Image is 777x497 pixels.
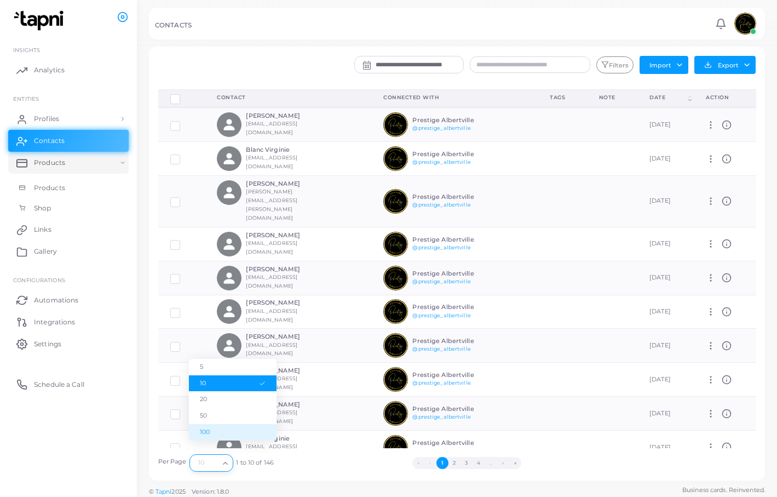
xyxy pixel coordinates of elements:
h6: Prestige Albertville [412,372,493,379]
svg: person fill [222,151,237,166]
th: Row-selection [158,89,205,107]
span: Analytics [34,65,65,75]
svg: person fill [222,185,237,200]
div: [DATE] [649,155,682,163]
svg: person fill [222,304,237,319]
div: action [706,94,744,101]
a: Profiles [8,108,129,130]
div: [DATE] [649,409,682,418]
div: [DATE] [649,273,682,282]
a: @prestige_albertville [412,380,470,386]
li: 50 [189,408,277,424]
img: avatar [383,435,408,460]
h6: [PERSON_NAME] [246,266,326,273]
a: Gallery [8,241,129,262]
h6: [PERSON_NAME] [246,180,326,187]
a: Products [8,152,129,174]
small: [PERSON_NAME][EMAIL_ADDRESS][PERSON_NAME][DOMAIN_NAME] [246,188,297,221]
h6: [PERSON_NAME] [246,112,326,119]
div: [DATE] [649,197,682,205]
span: Products [34,183,65,193]
img: avatar [383,333,408,358]
div: [DATE] [649,375,682,384]
h5: CONTACTS [155,21,192,29]
span: Schedule a Call [34,380,84,390]
svg: person fill [222,338,237,353]
img: avatar [383,367,408,392]
span: 1 to 10 of 146 [236,459,274,467]
h6: Prestige Albertville [412,405,493,413]
span: INSIGHTS [13,47,40,53]
li: 5 [189,359,277,375]
span: Settings [34,339,61,349]
button: Go to next page [497,457,509,469]
small: [EMAIL_ADDRESS][DOMAIN_NAME] [246,443,297,458]
a: @prestige_albertville [412,159,470,165]
svg: person fill [222,117,237,132]
h6: Prestige Albertville [412,117,493,124]
img: avatar [383,266,408,290]
a: Tapni [156,488,172,495]
a: Analytics [8,59,129,81]
div: [DATE] [649,307,682,316]
span: Business cards. Reinvented. [682,485,765,495]
a: @prestige_albertville [412,125,470,131]
div: Date [649,94,686,101]
span: Shop [34,203,51,213]
a: @prestige_albertville [412,244,470,250]
li: 100 [189,424,277,441]
a: Shop [8,198,129,219]
button: Import [640,56,688,73]
span: Version: 1.8.0 [192,488,229,495]
small: [EMAIL_ADDRESS][DOMAIN_NAME] [246,121,297,135]
a: Contacts [8,130,129,152]
h6: Prestige Albertville [412,151,493,158]
small: [EMAIL_ADDRESS][DOMAIN_NAME] [246,308,297,323]
div: [DATE] [649,341,682,350]
h6: Blanc Virginie [246,435,326,442]
svg: person fill [222,237,237,252]
a: @prestige_albertville [412,202,470,208]
label: Per Page [158,458,187,466]
div: [DATE] [649,443,682,452]
button: Filters [596,56,634,74]
li: 20 [189,391,277,408]
div: Note [599,94,625,101]
h6: [PERSON_NAME] [246,333,326,340]
img: avatar [383,232,408,256]
h6: Prestige Albertville [412,193,493,201]
div: Contact [217,94,359,101]
span: Contacts [34,136,65,146]
img: avatar [734,13,756,35]
span: Configurations [13,277,65,283]
small: [EMAIL_ADDRESS][DOMAIN_NAME] [246,240,297,255]
h6: [PERSON_NAME] [246,299,326,306]
div: [DATE] [649,121,682,129]
span: © [149,487,229,496]
div: Search for option [189,454,233,472]
a: avatar [731,13,759,35]
li: 10 [189,375,277,392]
button: Go to page 2 [448,457,461,469]
img: avatar [383,401,408,426]
span: Products [34,158,65,168]
img: avatar [383,112,408,137]
small: [EMAIL_ADDRESS][DOMAIN_NAME] [246,274,297,289]
small: [EMAIL_ADDRESS][DOMAIN_NAME] [246,155,297,169]
h6: [PERSON_NAME] [246,232,326,239]
div: Tags [550,94,575,101]
img: avatar [383,146,408,171]
a: @prestige_albertville [412,278,470,284]
img: logo [10,10,71,31]
svg: person fill [222,440,237,455]
span: Profiles [34,114,59,124]
span: Links [34,225,51,235]
h6: Prestige Albertville [412,304,493,311]
h6: [PERSON_NAME] [246,367,326,374]
h6: Prestige Albertville [412,236,493,243]
img: avatar [383,299,408,324]
input: Search for option [194,457,218,469]
h6: Prestige Albertville [412,439,493,447]
svg: person fill [222,271,237,285]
